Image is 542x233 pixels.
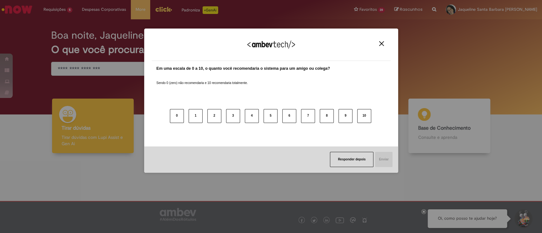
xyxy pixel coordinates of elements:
[245,109,259,123] button: 4
[189,109,203,123] button: 1
[157,73,248,85] label: Sendo 0 (zero) não recomendaria e 10 recomendaria totalmente.
[301,109,315,123] button: 7
[357,109,371,123] button: 10
[226,109,240,123] button: 3
[282,109,296,123] button: 6
[207,109,221,123] button: 2
[338,109,352,123] button: 9
[170,109,184,123] button: 0
[247,41,295,49] img: Logo Ambevtech
[320,109,334,123] button: 8
[157,66,330,72] label: Em uma escala de 0 a 10, o quanto você recomendaria o sistema para um amigo ou colega?
[264,109,278,123] button: 5
[377,41,386,46] button: Close
[379,41,384,46] img: Close
[330,152,373,167] button: Responder depois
